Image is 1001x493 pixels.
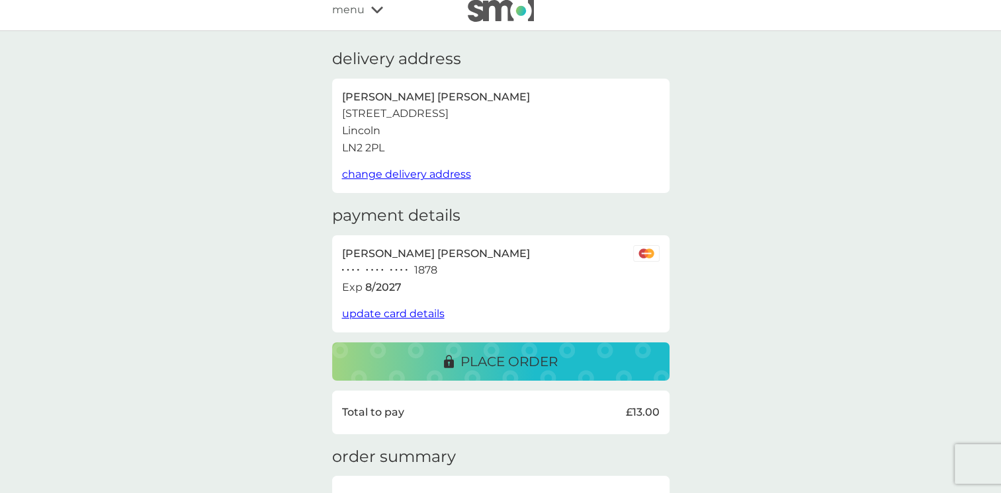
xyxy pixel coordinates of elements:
button: change delivery address [342,166,471,183]
p: ● [381,267,384,274]
p: Total to pay [342,404,404,421]
p: ● [376,267,378,274]
p: [PERSON_NAME] [PERSON_NAME] [342,89,530,106]
p: ● [347,267,349,274]
p: ● [357,267,359,274]
span: menu [332,1,365,19]
h3: delivery address [332,50,461,69]
p: ● [352,267,355,274]
p: £13.00 [626,404,660,421]
p: Exp [342,279,363,296]
p: place order [460,351,558,372]
p: ● [395,267,398,274]
p: Lincoln [342,122,380,139]
p: LN2 2PL [342,139,384,157]
p: ● [400,267,403,274]
p: [STREET_ADDRESS] [342,105,449,122]
h3: order summary [332,447,456,467]
button: update card details [342,305,445,322]
span: change delivery address [342,168,471,180]
p: [PERSON_NAME] [PERSON_NAME] [342,245,530,262]
p: 8 / 2027 [365,279,402,296]
h3: payment details [332,206,460,225]
p: ● [366,267,369,274]
p: ● [405,267,408,274]
button: place order [332,342,670,381]
p: 1878 [414,262,437,279]
p: ● [342,267,345,274]
p: ● [390,267,393,274]
p: ● [371,267,374,274]
span: update card details [342,307,445,320]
